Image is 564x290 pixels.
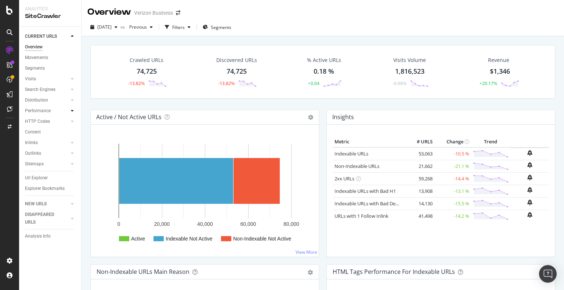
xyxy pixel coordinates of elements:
[176,10,180,15] div: arrow-right-arrow-left
[434,172,471,185] td: -14.4 %
[25,96,48,104] div: Distribution
[490,67,510,76] span: $1,346
[405,172,434,185] td: 59,268
[25,75,69,83] a: Visits
[335,188,396,194] a: Indexable URLs with Bad H1
[126,24,147,30] span: Previous
[25,96,69,104] a: Distribution
[527,162,532,168] div: bell-plus
[539,265,557,283] div: Open Intercom Messenger
[308,115,313,120] i: Options
[434,197,471,210] td: -15.5 %
[471,136,510,147] th: Trend
[25,86,69,93] a: Search Engines
[227,67,247,76] div: 74,725
[233,236,291,242] text: Non-Indexable Not Active
[434,160,471,172] td: -21.1 %
[434,210,471,222] td: -14.2 %
[241,221,256,227] text: 60,000
[25,65,45,72] div: Segments
[335,213,388,219] a: URLs with 1 Follow Inlink
[25,65,76,72] a: Segments
[405,197,434,210] td: 14,130
[25,185,76,192] a: Explorer Bookmarks
[527,187,532,193] div: bell-plus
[134,9,173,16] div: Verizon Business
[25,43,43,51] div: Overview
[137,67,157,76] div: 74,725
[25,118,69,125] a: HTTP Codes
[335,175,354,182] a: 2xx URLs
[162,21,194,33] button: Filters
[25,33,57,40] div: CURRENT URLS
[166,236,213,242] text: Indexable Not Active
[97,136,313,251] svg: A chart.
[131,236,145,242] text: Active
[307,56,341,64] div: % Active URLs
[25,160,69,168] a: Sitemaps
[25,54,48,62] div: Movements
[333,268,455,275] div: HTML Tags Performance for Indexable URLs
[283,221,299,227] text: 80,000
[434,136,471,147] th: Change
[296,249,317,255] a: View More
[211,24,231,30] span: Segments
[405,185,434,197] td: 13,908
[405,136,434,147] th: # URLS
[126,21,156,33] button: Previous
[25,232,76,240] a: Analysis Info
[488,56,509,64] span: Revenue
[120,24,126,30] span: vs
[527,199,532,205] div: bell-plus
[25,139,69,147] a: Inlinks
[216,56,257,64] div: Discovered URLs
[128,80,145,87] div: -13.82%
[197,221,213,227] text: 40,000
[25,174,76,182] a: Url Explorer
[154,221,170,227] text: 20,000
[25,160,44,168] div: Sitemaps
[25,211,62,226] div: DISAPPEARED URLS
[172,24,185,30] div: Filters
[25,107,51,115] div: Performance
[25,211,69,226] a: DISAPPEARED URLS
[434,147,471,160] td: -10.5 %
[527,212,532,218] div: bell-plus
[97,268,189,275] div: Non-Indexable URLs Main Reason
[308,270,313,275] div: gear
[405,160,434,172] td: 21,662
[332,112,354,122] h4: Insights
[25,107,69,115] a: Performance
[25,75,36,83] div: Visits
[25,128,76,136] a: Content
[527,175,532,180] div: bell-plus
[25,54,76,62] a: Movements
[200,21,234,33] button: Segments
[96,112,162,122] h4: Active / Not Active URLs
[25,150,69,157] a: Outlinks
[97,24,112,30] span: 2025 Aug. 5th
[25,33,69,40] a: CURRENT URLS
[25,174,48,182] div: Url Explorer
[25,86,55,93] div: Search Engines
[25,43,76,51] a: Overview
[25,128,41,136] div: Content
[25,150,41,157] div: Outlinks
[480,80,497,87] div: +20.17%
[25,12,75,21] div: SiteCrawler
[25,200,47,208] div: NEW URLS
[335,200,415,207] a: Indexable URLs with Bad Description
[117,221,120,227] text: 0
[25,6,75,12] div: Analytics
[87,21,120,33] button: [DATE]
[25,232,51,240] div: Analysis Info
[314,67,334,76] div: 0.18 %
[25,185,65,192] div: Explorer Bookmarks
[405,147,434,160] td: 53,063
[405,210,434,222] td: 41,498
[308,80,319,87] div: +0.04
[335,150,368,157] a: Indexable URLs
[395,67,424,76] div: 1,816,523
[130,56,163,64] div: Crawled URLs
